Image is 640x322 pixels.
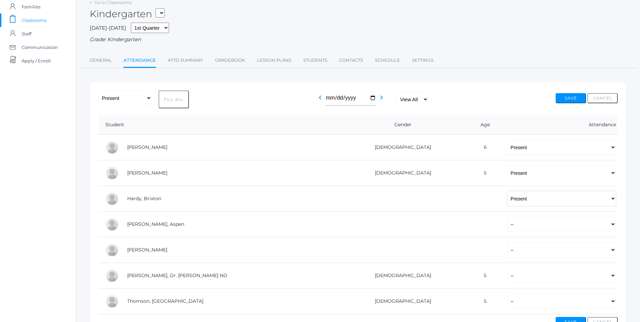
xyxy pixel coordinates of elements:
[378,93,386,102] i: chevron_right
[556,93,586,103] button: Save
[412,54,434,67] a: Settings
[105,243,119,257] div: Nico Hurley
[336,263,465,289] td: [DEMOGRAPHIC_DATA]
[22,54,51,68] span: Apply / Enroll
[339,54,363,67] a: Contacts
[587,93,618,103] button: Cancel
[465,135,500,160] td: 6
[127,170,167,176] a: [PERSON_NAME]
[127,221,184,227] a: [PERSON_NAME], Aspen
[500,115,618,135] th: Attendance
[22,27,31,41] span: Staff
[90,54,112,67] a: General
[375,54,400,67] a: Schedule
[378,97,386,103] a: chevron_right
[127,195,161,202] a: Hardy, Brixton
[316,97,324,103] a: chevron_left
[127,247,167,253] a: [PERSON_NAME]
[105,269,119,283] div: Dr. Michael Lehman ND Lehman
[127,298,203,304] a: Thomson, [GEOGRAPHIC_DATA]
[90,9,165,19] h2: Kindergarten
[90,25,126,31] span: [DATE]-[DATE]
[465,115,500,135] th: Age
[465,160,500,186] td: 5
[159,90,189,108] button: Fill All
[22,14,47,27] span: Classrooms
[105,166,119,180] div: Nolan Gagen
[336,160,465,186] td: [DEMOGRAPHIC_DATA]
[127,144,167,150] a: [PERSON_NAME]
[105,192,119,206] div: Brixton Hardy
[90,36,627,44] div: Grade: Kindergarten
[465,289,500,314] td: 5
[303,54,327,67] a: Students
[465,263,500,289] td: 5
[123,54,156,68] a: Attendance
[257,54,291,67] a: Lesson Plans
[105,218,119,231] div: Aspen Hemingway
[105,295,119,308] div: Everest Thomson
[168,54,203,67] a: Attd Summary
[336,135,465,160] td: [DEMOGRAPHIC_DATA]
[336,115,465,135] th: Gender
[215,54,245,67] a: Gradebook
[316,93,324,102] i: chevron_left
[336,289,465,314] td: [DEMOGRAPHIC_DATA]
[99,115,336,135] th: Student
[127,272,227,278] a: [PERSON_NAME], Dr. [PERSON_NAME] ND
[105,141,119,154] div: Abby Backstrom
[22,41,58,54] span: Communication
